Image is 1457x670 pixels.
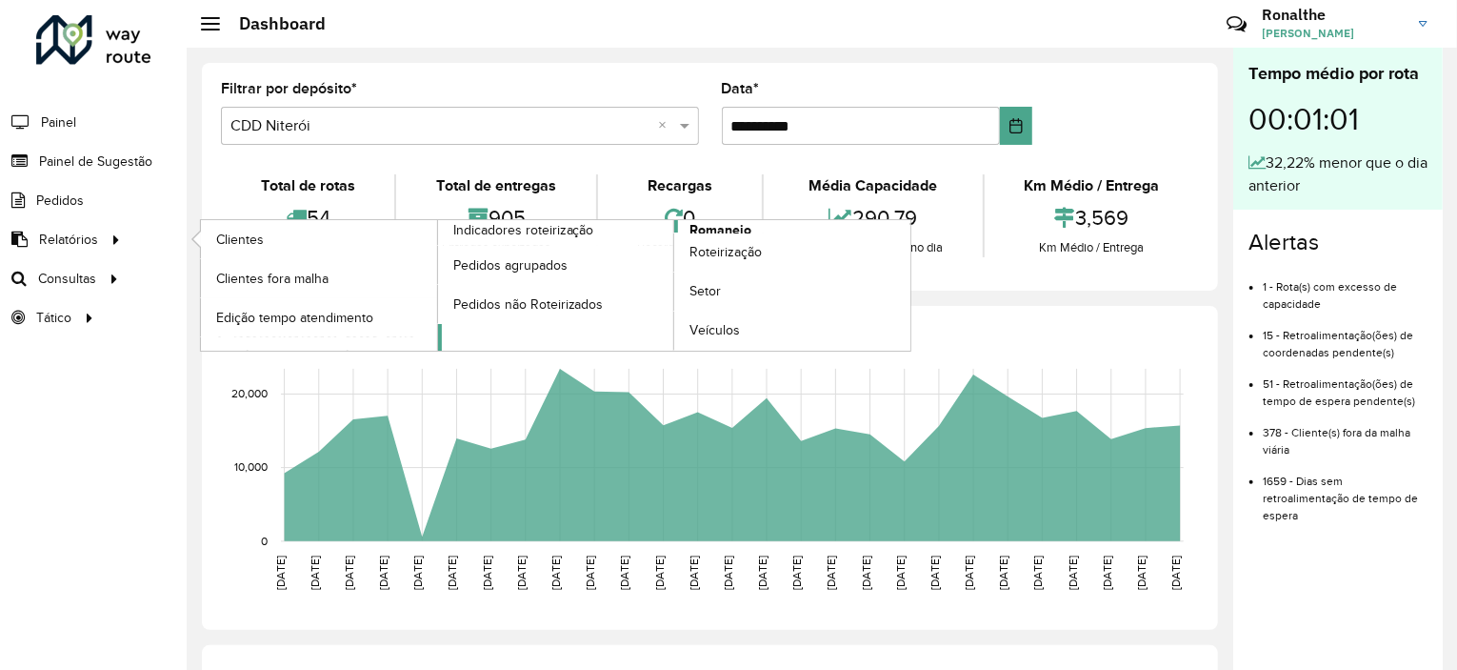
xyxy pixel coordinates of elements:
[216,308,373,328] span: Edição tempo atendimento
[1262,25,1405,42] span: [PERSON_NAME]
[226,197,389,238] div: 54
[201,220,437,258] a: Clientes
[989,197,1194,238] div: 3,569
[377,556,389,590] text: [DATE]
[234,461,268,474] text: 10,000
[618,556,630,590] text: [DATE]
[1263,313,1427,361] li: 15 - Retroalimentação(ões) de coordenadas pendente(s)
[1263,361,1427,410] li: 51 - Retroalimentação(ões) de tempo de espera pendente(s)
[515,556,528,590] text: [DATE]
[1000,107,1032,145] button: Choose Date
[989,238,1194,257] div: Km Médio / Entrega
[226,174,389,197] div: Total de rotas
[659,114,675,137] span: Clear all
[411,556,424,590] text: [DATE]
[674,233,910,272] a: Roteirização
[963,556,975,590] text: [DATE]
[221,77,357,100] label: Filtrar por depósito
[1135,556,1148,590] text: [DATE]
[756,556,768,590] text: [DATE]
[1262,6,1405,24] h3: Ronalthe
[603,197,757,238] div: 0
[674,312,910,350] a: Veículos
[1032,556,1045,590] text: [DATE]
[1248,87,1427,152] div: 00:01:01
[1263,264,1427,313] li: 1 - Rota(s) com excesso de capacidade
[36,191,84,211] span: Pedidos
[38,269,96,289] span: Consultas
[261,535,268,547] text: 0
[309,556,321,590] text: [DATE]
[688,556,700,590] text: [DATE]
[1067,556,1079,590] text: [DATE]
[722,77,760,100] label: Data
[438,220,911,351] a: Romaneio
[1169,556,1182,590] text: [DATE]
[453,294,604,315] span: Pedidos não Roteirizados
[401,197,590,238] div: 905
[1101,556,1113,590] text: [DATE]
[343,556,355,590] text: [DATE]
[220,13,326,34] h2: Dashboard
[41,112,76,132] span: Painel
[997,556,1009,590] text: [DATE]
[216,269,329,289] span: Clientes fora malha
[481,556,493,590] text: [DATE]
[768,197,977,238] div: 290,79
[447,556,459,590] text: [DATE]
[401,174,590,197] div: Total de entregas
[201,298,437,336] a: Edição tempo atendimento
[231,388,268,400] text: 20,000
[603,174,757,197] div: Recargas
[1263,410,1427,458] li: 378 - Cliente(s) fora da malha viária
[768,174,977,197] div: Média Capacidade
[989,174,1194,197] div: Km Médio / Entrega
[653,556,666,590] text: [DATE]
[201,220,674,351] a: Indicadores roteirização
[438,246,674,284] a: Pedidos agrupados
[36,308,71,328] span: Tático
[1248,61,1427,87] div: Tempo médio por rota
[689,220,751,240] span: Romaneio
[1216,4,1257,45] a: Contato Rápido
[216,230,264,250] span: Clientes
[689,281,721,301] span: Setor
[860,556,872,590] text: [DATE]
[201,259,437,297] a: Clientes fora malha
[584,556,596,590] text: [DATE]
[826,556,838,590] text: [DATE]
[549,556,562,590] text: [DATE]
[689,320,740,340] span: Veículos
[453,255,568,275] span: Pedidos agrupados
[674,273,910,311] a: Setor
[453,220,594,240] span: Indicadores roteirização
[790,556,803,590] text: [DATE]
[1248,229,1427,256] h4: Alertas
[689,242,762,262] span: Roteirização
[438,285,674,323] a: Pedidos não Roteirizados
[274,556,287,590] text: [DATE]
[39,152,152,172] span: Painel de Sugestão
[1248,152,1427,197] div: 32,22% menor que o dia anterior
[722,556,734,590] text: [DATE]
[39,230,98,250] span: Relatórios
[928,556,941,590] text: [DATE]
[894,556,907,590] text: [DATE]
[1263,458,1427,524] li: 1659 - Dias sem retroalimentação de tempo de espera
